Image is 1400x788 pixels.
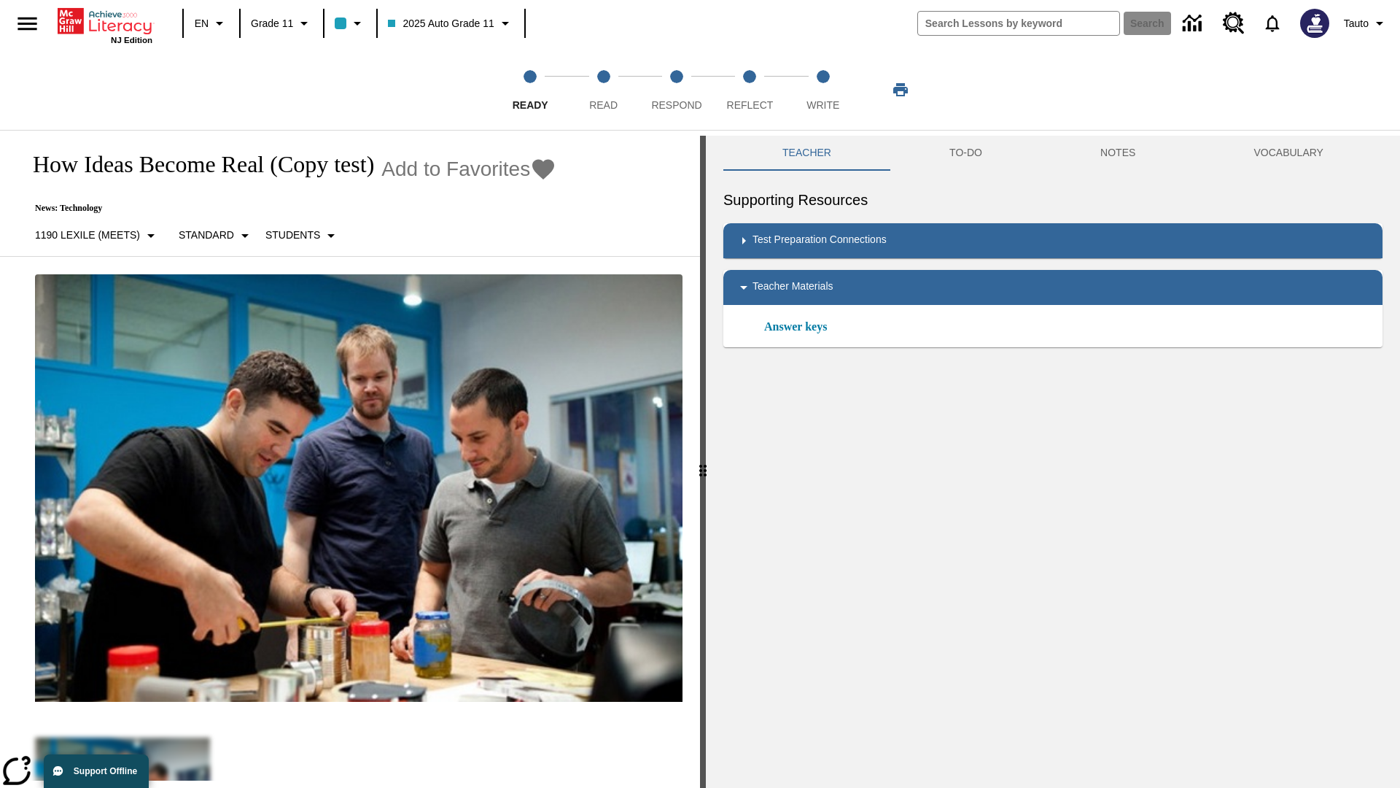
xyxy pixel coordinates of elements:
span: Add to Favorites [381,158,530,181]
p: Students [265,228,320,243]
h1: How Ideas Become Real (Copy test) [17,151,374,178]
div: Teacher Materials [723,270,1382,305]
div: activity [706,136,1400,788]
button: Select Lexile, 1190 Lexile (Meets) [29,223,166,249]
p: 1190 Lexile (Meets) [35,228,140,243]
img: Quirky founder Ben Kaufman tests a new product with co-worker Gaz Brown and product inventor Jon ... [35,274,682,702]
button: Select a new avatar [1291,4,1338,42]
span: Read [589,99,618,111]
div: Home [58,5,152,45]
p: News: Technology [17,203,556,214]
button: Reflect step 4 of 5 [707,50,792,130]
span: NJ Edition [111,36,152,45]
span: Respond [651,99,701,111]
button: Ready step 1 of 5 [488,50,572,130]
button: Add to Favorites - How Ideas Become Real (Copy test) [381,156,556,182]
button: Select Student [260,223,346,249]
span: Ready [513,99,548,111]
span: Support Offline [74,766,137,776]
a: Answer keys, Will open in new browser window or tab [764,318,827,336]
button: Teacher [723,136,890,171]
button: Scaffolds, Standard [173,223,260,249]
div: Test Preparation Connections [723,223,1382,258]
img: Avatar [1300,9,1329,38]
span: Write [806,99,839,111]
a: Notifications [1253,4,1291,42]
span: EN [195,16,209,31]
button: NOTES [1041,136,1194,171]
span: Tauto [1344,16,1369,31]
a: Data Center [1174,4,1214,44]
button: VOCABULARY [1194,136,1382,171]
div: Press Enter or Spacebar and then press right and left arrow keys to move the slider [700,136,706,788]
button: Support Offline [44,754,149,788]
p: Standard [179,228,234,243]
span: Grade 11 [251,16,293,31]
button: Print [877,77,924,103]
a: Resource Center, Will open in new tab [1214,4,1253,43]
button: Write step 5 of 5 [781,50,866,130]
button: Respond step 3 of 5 [634,50,719,130]
p: Test Preparation Connections [752,232,887,250]
button: Profile/Settings [1338,10,1394,36]
button: TO-DO [890,136,1041,171]
h6: Supporting Resources [723,188,1382,212]
input: search field [918,12,1119,35]
button: Language: EN, Select a language [188,10,235,36]
button: Grade: Grade 11, Select a grade [245,10,319,36]
span: Reflect [727,99,774,111]
button: Open side menu [6,2,49,45]
button: Class color is light blue. Change class color [329,10,372,36]
button: Class: 2025 Auto Grade 11, Select your class [382,10,519,36]
p: Teacher Materials [752,279,833,296]
div: Instructional Panel Tabs [723,136,1382,171]
button: Read step 2 of 5 [561,50,645,130]
span: 2025 Auto Grade 11 [388,16,494,31]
